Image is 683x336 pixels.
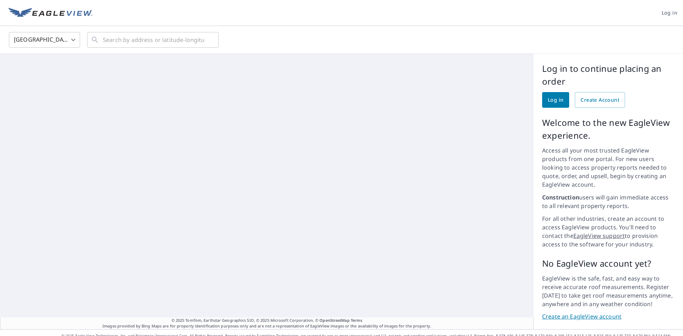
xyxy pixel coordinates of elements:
[542,313,674,321] a: Create an EagleView account
[575,92,625,108] a: Create Account
[542,257,674,270] p: No EagleView account yet?
[319,318,349,323] a: OpenStreetMap
[581,96,619,105] span: Create Account
[103,30,204,50] input: Search by address or latitude-longitude
[542,62,674,88] p: Log in to continue placing an order
[542,92,569,108] a: Log in
[351,318,362,323] a: Terms
[9,30,80,50] div: [GEOGRAPHIC_DATA]
[542,193,674,210] p: users will gain immediate access to all relevant property reports.
[171,318,362,324] span: © 2025 TomTom, Earthstar Geographics SIO, © 2025 Microsoft Corporation, ©
[542,146,674,189] p: Access all your most trusted EagleView products from one portal. For new users looking to access ...
[9,8,92,18] img: EV Logo
[542,116,674,142] p: Welcome to the new EagleView experience.
[542,193,579,201] strong: Construction
[662,9,677,17] span: Log in
[542,274,674,308] p: EagleView is the safe, fast, and easy way to receive accurate roof measurements. Register [DATE] ...
[548,96,563,105] span: Log in
[573,232,625,240] a: EagleView support
[542,214,674,249] p: For all other industries, create an account to access EagleView products. You'll need to contact ...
